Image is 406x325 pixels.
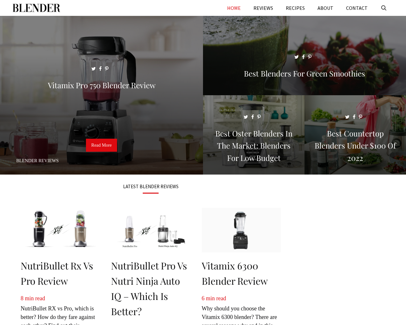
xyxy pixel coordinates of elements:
a: NutriBullet Rx vs Pro Review [21,259,93,287]
a: NutriBullet Pro vs Nutri Ninja Auto iQ – Which is Better? [111,259,187,318]
a: Vitamix 6300 Blender Review [202,259,268,287]
span: min read [206,295,226,302]
a: Best Oster Blenders in the Market: Blenders for Low Budget [203,167,304,173]
img: NutriBullet Pro vs Nutri Ninja Auto iQ – Which is Better? [111,208,190,252]
h3: LATEST BLENDER REVIEWS [21,184,281,189]
img: Vitamix 6300 Blender Review [202,208,281,252]
a: Best Blenders for Green Smoothies [203,88,406,94]
a: Best Countertop Blenders Under $100 of 2022 [304,167,406,173]
span: min read [25,295,45,302]
a: Blender Reviews [16,158,59,163]
span: 6 [202,295,205,302]
img: NutriBullet Rx vs Pro Review [21,208,100,252]
span: 8 [21,295,23,302]
a: Read More [86,139,117,152]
